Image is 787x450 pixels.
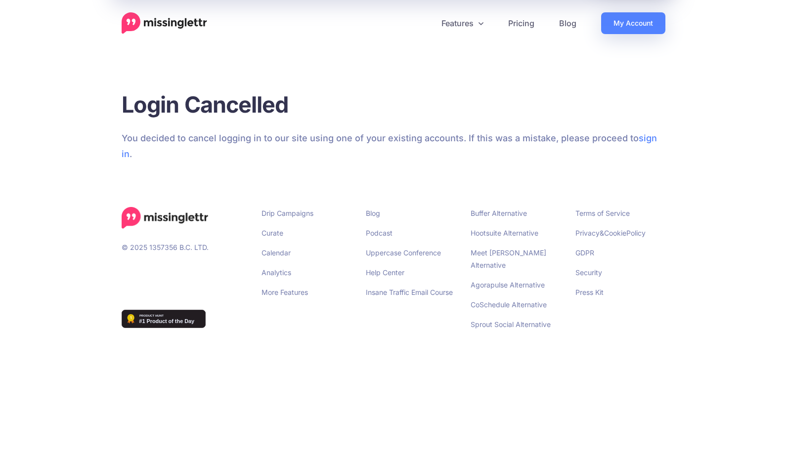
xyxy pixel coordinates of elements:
a: Terms of Service [575,209,630,217]
div: © 2025 1357356 B.C. LTD. [114,207,254,338]
a: Blog [366,209,380,217]
a: Features [429,12,496,34]
a: Podcast [366,229,393,237]
a: Analytics [262,268,291,277]
a: Insane Traffic Email Course [366,288,453,296]
a: Security [575,268,602,277]
a: Meet [PERSON_NAME] Alternative [471,248,546,269]
a: Cookie [604,229,626,237]
a: Curate [262,229,283,237]
a: More Features [262,288,308,296]
a: Sprout Social Alternative [471,320,551,328]
a: Blog [547,12,589,34]
a: Press Kit [575,288,604,296]
a: Pricing [496,12,547,34]
a: Agorapulse Alternative [471,281,545,289]
a: GDPR [575,248,594,257]
a: CoSchedule Alternative [471,300,547,309]
a: Calendar [262,248,291,257]
img: Missinglettr - Social Media Marketing for content focused teams | Product Hunt [122,310,206,328]
a: Help Center [366,268,404,277]
a: Buffer Alternative [471,209,527,217]
a: Privacy [575,229,600,237]
li: & Policy [575,227,665,239]
a: My Account [601,12,665,34]
a: Hootsuite Alternative [471,229,538,237]
a: Uppercase Conference [366,248,441,257]
h1: Login Cancelled [122,91,665,118]
a: Drip Campaigns [262,209,313,217]
p: You decided to cancel logging in to our site using one of your existing accounts. If this was a m... [122,130,665,162]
